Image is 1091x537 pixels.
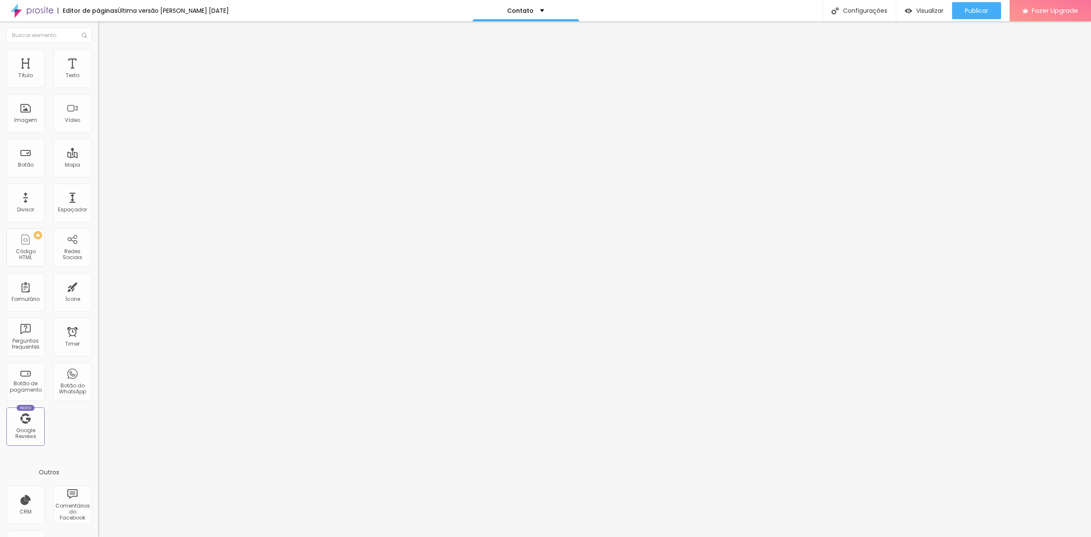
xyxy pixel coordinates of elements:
button: Publicar [952,2,1001,19]
div: Google Reviews [9,427,42,440]
div: Editor de páginas [58,8,118,14]
div: CRM [20,509,32,515]
iframe: Editor [98,21,1091,537]
div: Botão de pagamento [9,381,42,393]
div: Mapa [65,162,80,168]
div: Divisor [17,207,34,213]
button: Visualizar [896,2,952,19]
div: Botão [18,162,34,168]
img: Icone [831,7,839,14]
div: Última versão [PERSON_NAME] [DATE] [118,8,229,14]
div: Perguntas frequentes [9,338,42,350]
img: Icone [82,33,87,38]
div: Código HTML [9,248,42,261]
div: Comentários do Facebook [55,503,89,521]
div: Vídeo [65,117,80,123]
div: Timer [65,341,80,347]
div: Formulário [12,296,40,302]
span: Visualizar [916,7,944,14]
p: Contato [507,8,534,14]
div: Título [18,72,33,78]
div: Botão do WhatsApp [55,383,89,395]
span: Fazer Upgrade [1032,7,1078,14]
input: Buscar elemento [6,28,92,43]
span: Publicar [965,7,988,14]
img: view-1.svg [905,7,912,14]
div: Imagem [14,117,37,123]
div: Texto [66,72,79,78]
div: Ícone [65,296,80,302]
div: Espaçador [58,207,87,213]
div: Novo [17,405,35,411]
div: Redes Sociais [55,248,89,261]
